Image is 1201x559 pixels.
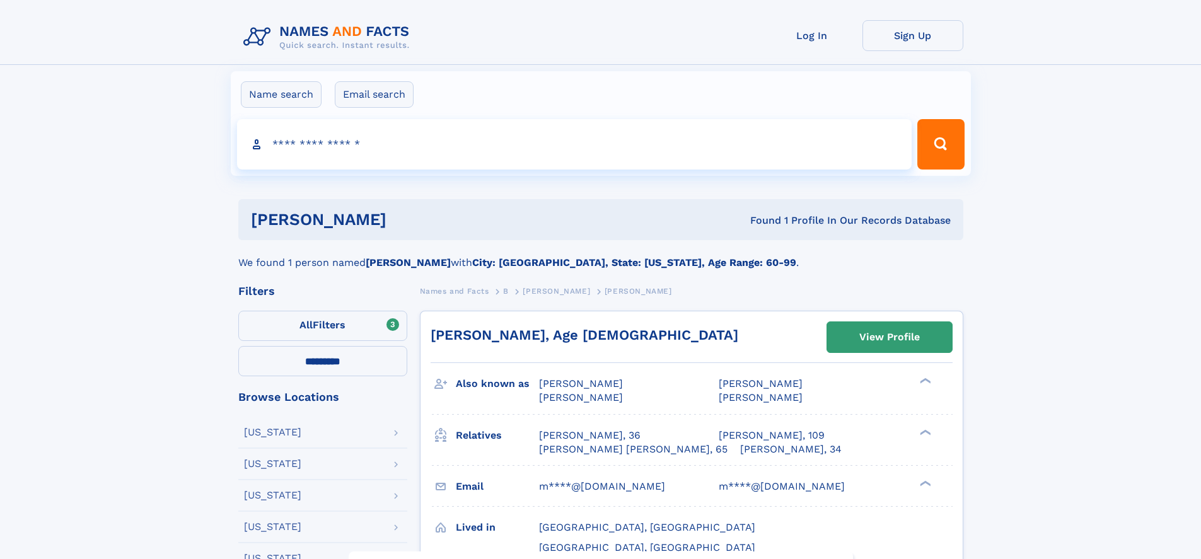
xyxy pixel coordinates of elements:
[456,476,539,497] h3: Email
[241,81,322,108] label: Name search
[539,541,755,553] span: [GEOGRAPHIC_DATA], [GEOGRAPHIC_DATA]
[472,256,796,268] b: City: [GEOGRAPHIC_DATA], State: [US_STATE], Age Range: 60-99
[917,428,932,436] div: ❯
[237,119,912,170] input: search input
[917,479,932,487] div: ❯
[719,429,825,442] a: [PERSON_NAME], 109
[244,459,301,469] div: [US_STATE]
[862,20,963,51] a: Sign Up
[605,287,672,296] span: [PERSON_NAME]
[238,240,963,270] div: We found 1 person named with .
[238,391,407,403] div: Browse Locations
[238,285,407,297] div: Filters
[503,287,509,296] span: B
[539,429,641,442] a: [PERSON_NAME], 36
[244,490,301,500] div: [US_STATE]
[740,442,842,456] a: [PERSON_NAME], 34
[335,81,414,108] label: Email search
[503,283,509,299] a: B
[539,391,623,403] span: [PERSON_NAME]
[244,427,301,437] div: [US_STATE]
[431,327,738,343] a: [PERSON_NAME], Age [DEMOGRAPHIC_DATA]
[299,319,313,331] span: All
[568,214,951,228] div: Found 1 Profile In Our Records Database
[827,322,952,352] a: View Profile
[366,256,451,268] b: [PERSON_NAME]
[456,517,539,538] h3: Lived in
[238,20,420,54] img: Logo Names and Facts
[917,377,932,385] div: ❯
[719,391,803,403] span: [PERSON_NAME]
[251,212,569,228] h1: [PERSON_NAME]
[539,377,623,389] span: [PERSON_NAME]
[762,20,862,51] a: Log In
[523,283,590,299] a: [PERSON_NAME]
[539,442,728,456] a: [PERSON_NAME] [PERSON_NAME], 65
[456,373,539,395] h3: Also known as
[523,287,590,296] span: [PERSON_NAME]
[456,425,539,446] h3: Relatives
[539,521,755,533] span: [GEOGRAPHIC_DATA], [GEOGRAPHIC_DATA]
[244,522,301,532] div: [US_STATE]
[859,323,920,352] div: View Profile
[238,311,407,341] label: Filters
[420,283,489,299] a: Names and Facts
[917,119,964,170] button: Search Button
[719,377,803,389] span: [PERSON_NAME]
